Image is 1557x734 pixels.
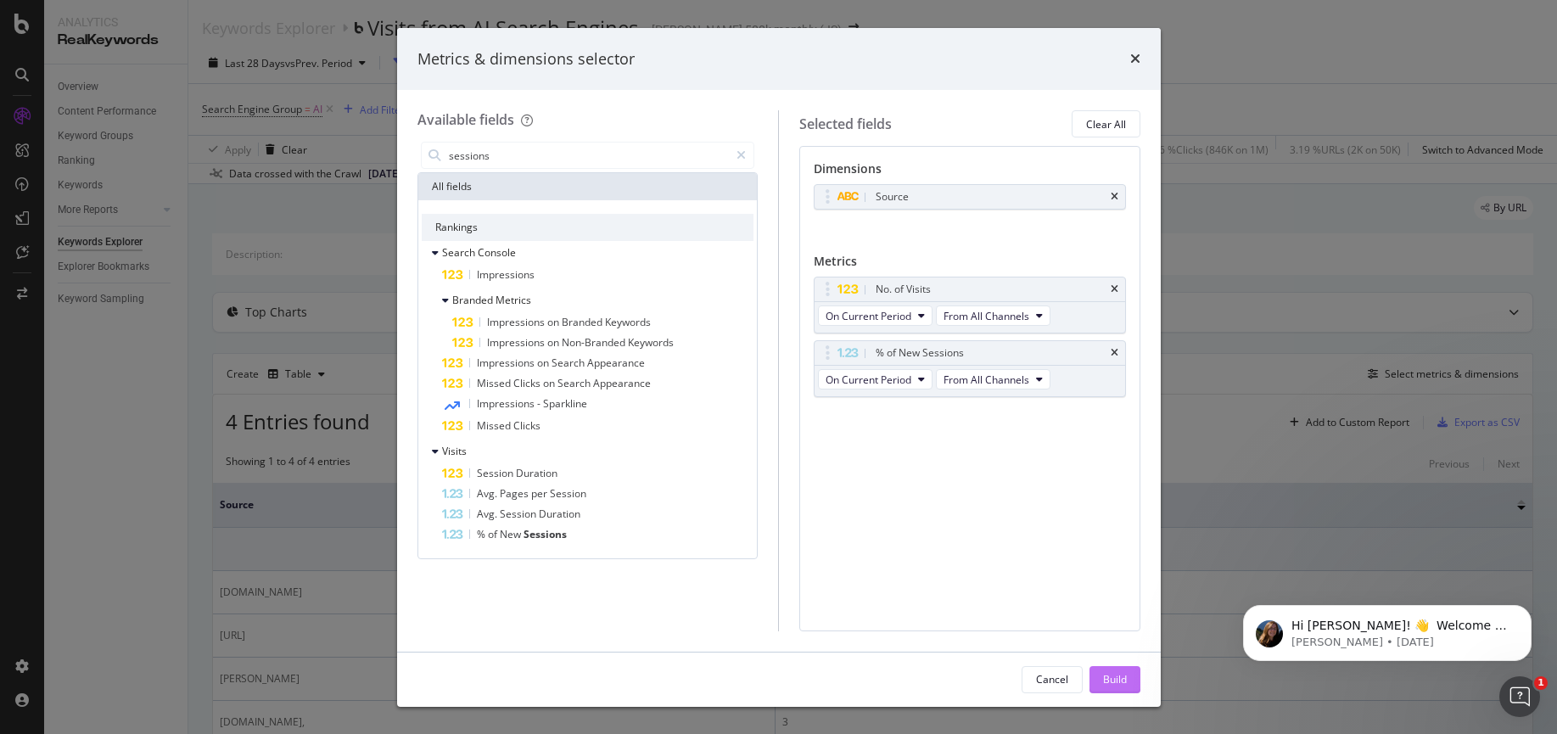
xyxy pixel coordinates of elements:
[826,309,911,323] span: On Current Period
[936,305,1050,326] button: From All Channels
[477,267,535,282] span: Impressions
[1111,348,1118,358] div: times
[936,369,1050,389] button: From All Channels
[562,335,628,350] span: Non-Branded
[537,356,552,370] span: on
[1086,117,1126,132] div: Clear All
[442,444,467,458] span: Visits
[447,143,730,168] input: Search by field name
[1036,672,1068,686] div: Cancel
[593,376,651,390] span: Appearance
[1111,192,1118,202] div: times
[944,373,1029,387] span: From All Channels
[513,376,543,390] span: Clicks
[478,245,516,260] span: Console
[500,486,531,501] span: Pages
[562,315,605,329] span: Branded
[513,418,540,433] span: Clicks
[587,356,645,370] span: Appearance
[1534,676,1548,690] span: 1
[452,293,496,307] span: Branded
[547,335,562,350] span: on
[876,281,931,298] div: No. of Visits
[487,335,547,350] span: Impressions
[477,356,537,370] span: Impressions
[876,188,909,205] div: Source
[1111,284,1118,294] div: times
[1218,569,1557,688] iframe: Intercom notifications message
[417,48,635,70] div: Metrics & dimensions selector
[944,309,1029,323] span: From All Channels
[547,315,562,329] span: on
[818,369,933,389] button: On Current Period
[422,214,754,241] div: Rankings
[500,527,524,541] span: New
[539,507,580,521] span: Duration
[814,160,1126,184] div: Dimensions
[487,315,547,329] span: Impressions
[814,253,1126,277] div: Metrics
[477,396,537,411] span: Impressions
[543,376,557,390] span: on
[477,466,516,480] span: Session
[557,376,593,390] span: Search
[1103,672,1127,686] div: Build
[477,507,500,521] span: Avg.
[1072,110,1140,137] button: Clear All
[477,376,513,390] span: Missed
[818,305,933,326] button: On Current Period
[477,527,488,541] span: %
[1499,676,1540,717] iframe: Intercom live chat
[496,293,531,307] span: Metrics
[826,373,911,387] span: On Current Period
[814,340,1126,397] div: % of New SessionstimesOn Current PeriodFrom All Channels
[516,466,557,480] span: Duration
[552,356,587,370] span: Search
[488,527,500,541] span: of
[500,507,539,521] span: Session
[477,418,513,433] span: Missed
[628,335,674,350] span: Keywords
[1022,666,1083,693] button: Cancel
[605,315,651,329] span: Keywords
[537,396,543,411] span: -
[814,184,1126,210] div: Sourcetimes
[524,527,567,541] span: Sessions
[477,486,500,501] span: Avg.
[442,245,478,260] span: Search
[543,396,587,411] span: Sparkline
[1130,48,1140,70] div: times
[397,28,1161,707] div: modal
[550,486,586,501] span: Session
[531,486,550,501] span: per
[417,110,514,129] div: Available fields
[1089,666,1140,693] button: Build
[876,345,964,361] div: % of New Sessions
[814,277,1126,333] div: No. of VisitstimesOn Current PeriodFrom All Channels
[418,173,758,200] div: All fields
[799,115,892,134] div: Selected fields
